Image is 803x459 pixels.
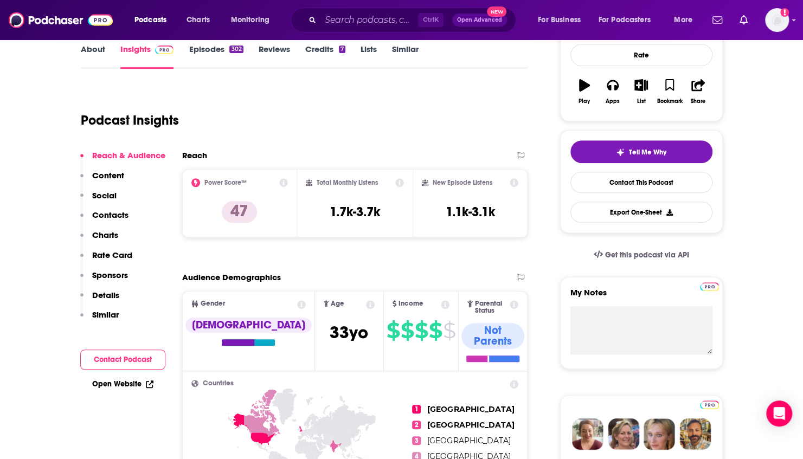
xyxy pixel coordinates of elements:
button: Content [80,170,124,190]
span: Age [331,300,344,307]
span: Gender [201,300,225,307]
span: 1 [412,405,421,413]
h3: 1.7k-3.7k [330,204,380,220]
div: 7 [339,46,345,53]
img: tell me why sparkle [616,148,625,157]
button: Similar [80,309,119,329]
a: About [81,44,105,69]
svg: Add a profile image [780,8,789,17]
a: Reviews [259,44,290,69]
h2: Reach [182,150,207,160]
a: Credits7 [305,44,345,69]
span: Income [399,300,423,307]
button: Contacts [80,210,129,230]
a: Open Website [92,379,153,389]
a: Pro website [700,281,719,291]
div: Bookmark [657,98,682,105]
a: Episodes302 [189,44,243,69]
p: Contacts [92,210,129,220]
span: Monitoring [231,12,269,28]
span: $ [401,322,414,339]
a: Charts [179,11,216,29]
span: [GEOGRAPHIC_DATA] [427,436,510,445]
button: open menu [530,11,594,29]
span: [GEOGRAPHIC_DATA] [427,420,514,430]
h1: Podcast Insights [81,112,179,128]
span: 33 yo [330,322,368,343]
span: More [674,12,692,28]
button: Details [80,290,119,310]
button: Show profile menu [765,8,789,32]
button: List [627,72,655,111]
p: 47 [222,201,257,223]
span: Open Advanced [457,17,502,23]
span: $ [443,322,455,339]
button: Share [684,72,712,111]
img: Podchaser Pro [700,400,719,409]
img: Jon Profile [679,418,711,450]
div: Not Parents [461,323,524,349]
a: Get this podcast via API [585,242,698,268]
h2: Power Score™ [204,179,247,186]
span: $ [415,322,428,339]
a: Contact This Podcast [570,172,712,193]
div: [DEMOGRAPHIC_DATA] [185,318,312,333]
p: Charts [92,230,118,240]
div: Open Intercom Messenger [766,400,792,426]
button: open menu [223,11,284,29]
a: Similar [392,44,419,69]
a: Lists [361,44,377,69]
input: Search podcasts, credits, & more... [320,11,418,29]
img: Podchaser Pro [155,46,174,54]
p: Content [92,170,124,180]
img: Podchaser - Follow, Share and Rate Podcasts [9,10,113,30]
p: Reach & Audience [92,150,165,160]
h3: 1.1k-3.1k [446,204,495,220]
button: Play [570,72,599,111]
button: Contact Podcast [80,350,165,370]
p: Sponsors [92,270,128,280]
span: For Podcasters [599,12,651,28]
button: Sponsors [80,270,128,290]
button: Charts [80,230,118,250]
button: Open AdvancedNew [452,14,507,27]
img: Sydney Profile [572,418,603,450]
span: Ctrl K [418,13,444,27]
h2: New Episode Listens [433,179,492,186]
span: Countries [203,380,234,387]
p: Social [92,190,117,201]
div: 302 [229,46,243,53]
h2: Total Monthly Listens [317,179,378,186]
div: Apps [606,98,620,105]
span: $ [429,322,442,339]
img: User Profile [765,8,789,32]
div: Share [691,98,705,105]
button: open menu [666,11,706,29]
span: Charts [187,12,210,28]
button: open menu [592,11,666,29]
div: Play [579,98,590,105]
button: Export One-Sheet [570,202,712,223]
button: open menu [127,11,181,29]
button: tell me why sparkleTell Me Why [570,140,712,163]
img: Podchaser Pro [700,282,719,291]
span: $ [387,322,400,339]
span: Podcasts [134,12,166,28]
span: 2 [412,421,421,429]
span: For Business [538,12,581,28]
span: New [487,7,506,17]
a: Pro website [700,399,719,409]
button: Bookmark [656,72,684,111]
span: 3 [412,436,421,445]
button: Rate Card [80,250,132,270]
button: Apps [599,72,627,111]
a: Show notifications dropdown [708,11,727,29]
div: List [637,98,646,105]
p: Rate Card [92,250,132,260]
button: Reach & Audience [80,150,165,170]
span: Get this podcast via API [605,250,689,260]
button: Social [80,190,117,210]
div: Search podcasts, credits, & more... [301,8,526,33]
a: InsightsPodchaser Pro [120,44,174,69]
